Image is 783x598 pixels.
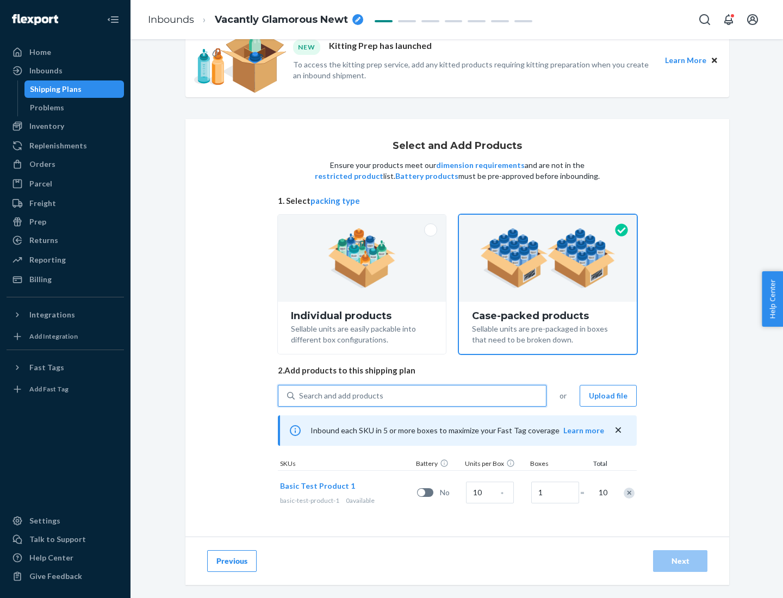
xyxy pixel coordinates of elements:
[329,40,432,54] p: Kitting Prep has launched
[314,160,601,182] p: Ensure your products meet our and are not in the list. must be pre-approved before inbounding.
[440,487,462,498] span: No
[29,121,64,132] div: Inventory
[709,54,720,66] button: Close
[7,62,124,79] a: Inbounds
[310,195,360,207] button: packing type
[29,274,52,285] div: Billing
[7,232,124,249] a: Returns
[12,14,58,25] img: Flexport logo
[762,271,783,327] button: Help Center
[7,117,124,135] a: Inventory
[293,40,320,54] div: NEW
[436,160,525,171] button: dimension requirements
[580,385,637,407] button: Upload file
[580,487,591,498] span: =
[528,459,582,470] div: Boxes
[24,99,125,116] a: Problems
[7,271,124,288] a: Billing
[29,216,46,227] div: Prep
[7,137,124,154] a: Replenishments
[7,213,124,231] a: Prep
[7,381,124,398] a: Add Fast Tag
[29,140,87,151] div: Replenishments
[29,571,82,582] div: Give Feedback
[7,549,124,566] a: Help Center
[278,195,637,207] span: 1. Select
[472,321,624,345] div: Sellable units are pre-packaged in boxes that need to be broken down.
[596,487,607,498] span: 10
[207,550,257,572] button: Previous
[662,556,698,566] div: Next
[328,228,396,288] img: individual-pack.facf35554cb0f1810c75b2bd6df2d64e.png
[29,309,75,320] div: Integrations
[563,425,604,436] button: Learn more
[299,390,383,401] div: Search and add products
[463,459,528,470] div: Units per Box
[7,175,124,192] a: Parcel
[278,415,637,446] div: Inbound each SKU in 5 or more boxes to maximize your Fast Tag coverage
[624,488,635,499] div: Remove Item
[531,482,579,503] input: Number of boxes
[472,310,624,321] div: Case-packed products
[7,43,124,61] a: Home
[291,321,433,345] div: Sellable units are easily packable into different box configurations.
[7,155,124,173] a: Orders
[395,171,458,182] button: Battery products
[393,141,522,152] h1: Select and Add Products
[613,425,624,436] button: close
[694,9,716,30] button: Open Search Box
[29,47,51,58] div: Home
[29,552,73,563] div: Help Center
[718,9,739,30] button: Open notifications
[278,365,637,376] span: 2. Add products to this shipping plan
[582,459,610,470] div: Total
[7,328,124,345] a: Add Integration
[29,515,60,526] div: Settings
[29,198,56,209] div: Freight
[665,54,706,66] button: Learn More
[29,235,58,246] div: Returns
[7,568,124,585] button: Give Feedback
[148,14,194,26] a: Inbounds
[742,9,763,30] button: Open account menu
[29,384,69,394] div: Add Fast Tag
[30,102,64,113] div: Problems
[29,254,66,265] div: Reporting
[29,362,64,373] div: Fast Tags
[7,251,124,269] a: Reporting
[7,531,124,548] a: Talk to Support
[291,310,433,321] div: Individual products
[7,359,124,376] button: Fast Tags
[414,459,463,470] div: Battery
[29,332,78,341] div: Add Integration
[293,59,655,81] p: To access the kitting prep service, add any kitted products requiring kitting preparation when yo...
[280,496,339,504] span: basic-test-product-1
[560,390,567,401] span: or
[102,9,124,30] button: Close Navigation
[24,80,125,98] a: Shipping Plans
[29,178,52,189] div: Parcel
[7,512,124,530] a: Settings
[480,228,616,288] img: case-pack.59cecea509d18c883b923b81aeac6d0b.png
[466,482,514,503] input: Case Quantity
[30,84,82,95] div: Shipping Plans
[278,459,414,470] div: SKUs
[346,496,375,504] span: 0 available
[29,534,86,545] div: Talk to Support
[7,195,124,212] a: Freight
[29,65,63,76] div: Inbounds
[29,159,55,170] div: Orders
[139,4,372,36] ol: breadcrumbs
[315,171,383,182] button: restricted product
[215,13,348,27] span: Vacantly Glamorous Newt
[280,481,355,490] span: Basic Test Product 1
[280,481,355,491] button: Basic Test Product 1
[7,306,124,323] button: Integrations
[653,550,707,572] button: Next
